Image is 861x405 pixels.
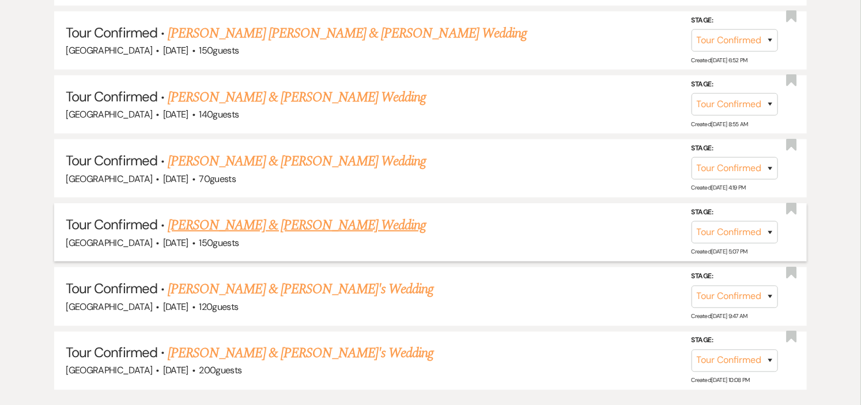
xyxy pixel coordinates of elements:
[66,301,152,313] span: [GEOGRAPHIC_DATA]
[692,271,778,283] label: Stage:
[168,343,434,364] a: [PERSON_NAME] & [PERSON_NAME]'s Wedding
[168,87,426,108] a: [PERSON_NAME] & [PERSON_NAME] Wedding
[163,44,188,56] span: [DATE]
[168,151,426,172] a: [PERSON_NAME] & [PERSON_NAME] Wedding
[692,120,748,128] span: Created: [DATE] 8:55 AM
[66,108,152,120] span: [GEOGRAPHIC_DATA]
[692,56,747,64] span: Created: [DATE] 6:52 PM
[692,248,747,256] span: Created: [DATE] 5:07 PM
[168,279,434,300] a: [PERSON_NAME] & [PERSON_NAME]'s Wedding
[692,142,778,155] label: Stage:
[66,44,152,56] span: [GEOGRAPHIC_DATA]
[66,152,157,169] span: Tour Confirmed
[168,215,426,236] a: [PERSON_NAME] & [PERSON_NAME] Wedding
[692,184,746,192] span: Created: [DATE] 4:19 PM
[692,78,778,91] label: Stage:
[168,23,527,44] a: [PERSON_NAME] [PERSON_NAME] & [PERSON_NAME] Wedding
[66,279,157,297] span: Tour Confirmed
[199,173,236,185] span: 70 guests
[199,108,239,120] span: 140 guests
[66,88,157,105] span: Tour Confirmed
[163,365,188,377] span: [DATE]
[66,237,152,249] span: [GEOGRAPHIC_DATA]
[163,173,188,185] span: [DATE]
[66,365,152,377] span: [GEOGRAPHIC_DATA]
[66,173,152,185] span: [GEOGRAPHIC_DATA]
[692,207,778,219] label: Stage:
[692,335,778,347] label: Stage:
[66,24,157,41] span: Tour Confirmed
[163,301,188,313] span: [DATE]
[199,365,241,377] span: 200 guests
[66,344,157,362] span: Tour Confirmed
[692,377,750,384] span: Created: [DATE] 10:08 PM
[66,215,157,233] span: Tour Confirmed
[163,108,188,120] span: [DATE]
[692,14,778,27] label: Stage:
[692,312,747,320] span: Created: [DATE] 9:47 AM
[199,237,239,249] span: 150 guests
[199,301,238,313] span: 120 guests
[199,44,239,56] span: 150 guests
[163,237,188,249] span: [DATE]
